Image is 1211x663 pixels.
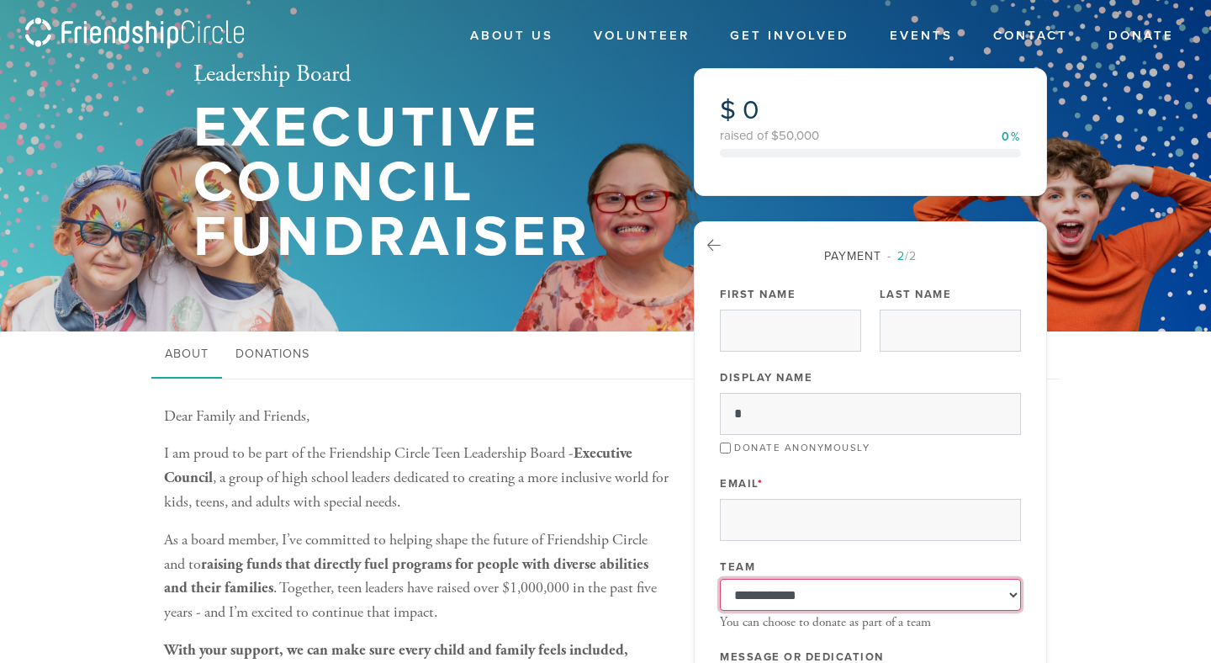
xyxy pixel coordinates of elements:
a: Donations [222,331,323,379]
span: /2 [887,249,917,263]
p: Dear Family and Friends, [164,405,669,429]
div: You can choose to donate as part of a team [720,615,1021,630]
a: Volunteer [581,20,702,52]
span: This field is required. [758,477,764,491]
label: Team [720,560,755,575]
a: About [151,331,222,379]
a: Events [877,20,965,52]
a: Contact [981,20,1081,52]
p: As a board member, I’ve committed to helping shape the future of Friendship Circle and to . Toget... [164,528,669,625]
p: I am proud to be part of the Friendship Circle Teen Leadership Board - , a group of high school l... [164,442,669,514]
h1: Executive Council Fundraiser [193,101,639,264]
label: Display Name [720,370,812,385]
img: logo_fc.png [25,18,244,50]
div: 0% [1002,131,1021,143]
a: Get Involved [717,20,862,52]
div: Payment [720,247,1021,265]
label: Email [720,476,763,491]
span: 0 [743,94,759,126]
b: raising funds that directly fuel programs for people with diverse abilities and their families [164,554,648,598]
span: 2 [897,249,905,263]
span: $ [720,94,736,126]
label: Donate Anonymously [734,442,870,453]
label: First Name [720,287,796,302]
h2: Leadership Board [193,61,639,89]
a: Donate [1096,20,1187,52]
div: raised of $50,000 [720,130,1021,142]
label: Last Name [880,287,952,302]
a: About Us [457,20,566,52]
